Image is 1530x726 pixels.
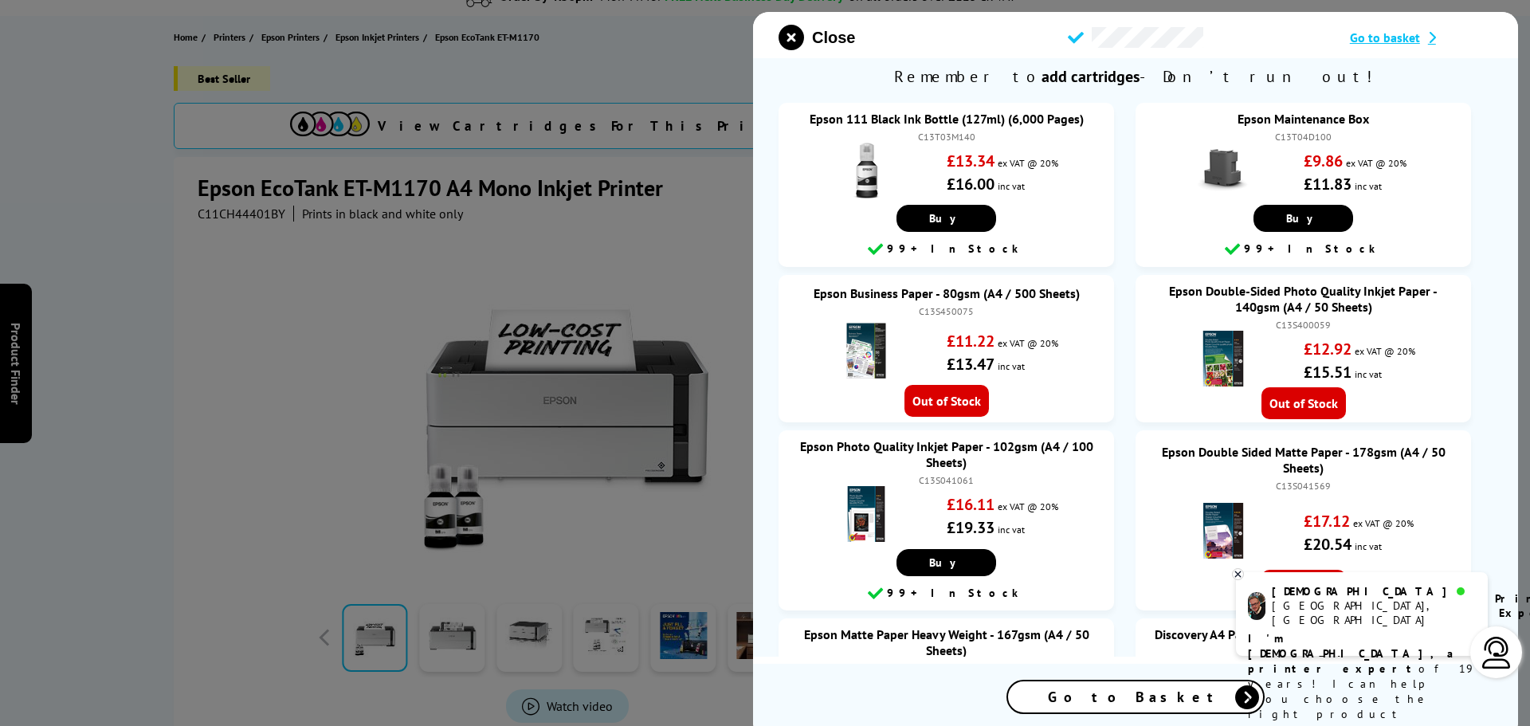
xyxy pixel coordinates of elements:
[1042,66,1140,87] b: add cartridges
[929,211,963,226] span: Buy
[794,131,1098,143] div: C13T03M140
[929,555,963,570] span: Buy
[1346,157,1406,169] span: ex VAT @ 20%
[947,174,994,194] strong: £16.00
[1350,29,1493,45] a: Go to basket
[998,337,1058,349] span: ex VAT @ 20%
[810,111,1084,127] a: Epson 111 Black Ink Bottle (127ml) (6,000 Pages)
[1006,680,1265,714] a: Go to Basket
[1144,240,1463,259] div: 99+ In Stock
[787,584,1106,603] div: 99+ In Stock
[1151,131,1455,143] div: C13T04D100
[947,494,994,515] strong: £16.11
[1304,339,1351,359] strong: £12.92
[998,524,1025,536] span: inc vat
[1286,211,1320,226] span: Buy
[1304,534,1351,555] strong: £20.54
[998,157,1058,169] span: ex VAT @ 20%
[1195,143,1251,198] img: Epson Maintenance Box
[779,25,855,50] button: close modal
[1261,570,1346,602] span: Out of Stock
[794,474,1098,486] div: C13S041061
[1272,598,1475,627] div: [GEOGRAPHIC_DATA], [GEOGRAPHIC_DATA]
[1248,592,1265,620] img: chris-livechat.png
[1151,319,1455,331] div: C13S400059
[998,360,1025,372] span: inc vat
[1195,331,1251,387] img: Epson Double-Sided Photo Quality Inkjet Paper - 140gsm (A4 / 50 Sheets)
[1355,180,1382,192] span: inc vat
[1304,174,1351,194] strong: £11.83
[1355,368,1382,380] span: inc vat
[800,438,1093,470] a: Epson Photo Quality Inkjet Paper - 102gsm (A4 / 100 Sheets)
[904,385,989,417] span: Out of Stock
[1169,283,1438,315] a: Epson Double-Sided Photo Quality Inkjet Paper - 140gsm (A4 / 50 Sheets)
[1151,480,1455,492] div: C13S041569
[1272,584,1475,598] div: [DEMOGRAPHIC_DATA]
[1355,540,1382,552] span: inc vat
[1195,503,1251,559] img: Epson Double Sided Matte Paper - 178gsm (A4 / 50 Sheets)
[814,285,1080,301] a: Epson Business Paper - 80gsm (A4 / 500 Sheets)
[1162,444,1446,476] a: Epson Double Sided Matte Paper - 178gsm (A4 / 50 Sheets)
[947,331,994,351] strong: £11.22
[838,323,894,379] img: Epson Business Paper - 80gsm (A4 / 500 Sheets)
[753,58,1518,95] span: Remember to - Don’t run out!
[787,240,1106,259] div: 99+ In Stock
[812,29,855,47] span: Close
[1353,517,1414,529] span: ex VAT @ 20%
[794,305,1098,317] div: C13S450075
[998,500,1058,512] span: ex VAT @ 20%
[947,517,994,538] strong: £19.33
[998,180,1025,192] span: inc vat
[1248,631,1476,722] p: of 19 years! I can help you choose the right product
[947,354,994,375] strong: £13.47
[1355,345,1415,357] span: ex VAT @ 20%
[1238,111,1369,127] a: Epson Maintenance Box
[1304,151,1343,171] strong: £9.86
[1304,511,1350,532] strong: £17.12
[1350,29,1420,45] span: Go to basket
[838,143,894,198] img: Epson 111 Black Ink Bottle (127ml) (6,000 Pages)
[1248,631,1458,676] b: I'm [DEMOGRAPHIC_DATA], a printer expert
[804,626,1089,658] a: Epson Matte Paper Heavy Weight - 167gsm (A4 / 50 Sheets)
[1304,362,1351,383] strong: £15.51
[1261,387,1346,419] span: Out of Stock
[1155,626,1453,658] a: Discovery A4 Paper 75gsm (Box of 5 [PERSON_NAME]) (2,500 Pages)
[947,151,994,171] strong: £13.34
[838,486,894,542] img: Epson Photo Quality Inkjet Paper - 102gsm (A4 / 100 Sheets)
[1481,637,1512,669] img: user-headset-light.svg
[1048,688,1223,706] span: Go to Basket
